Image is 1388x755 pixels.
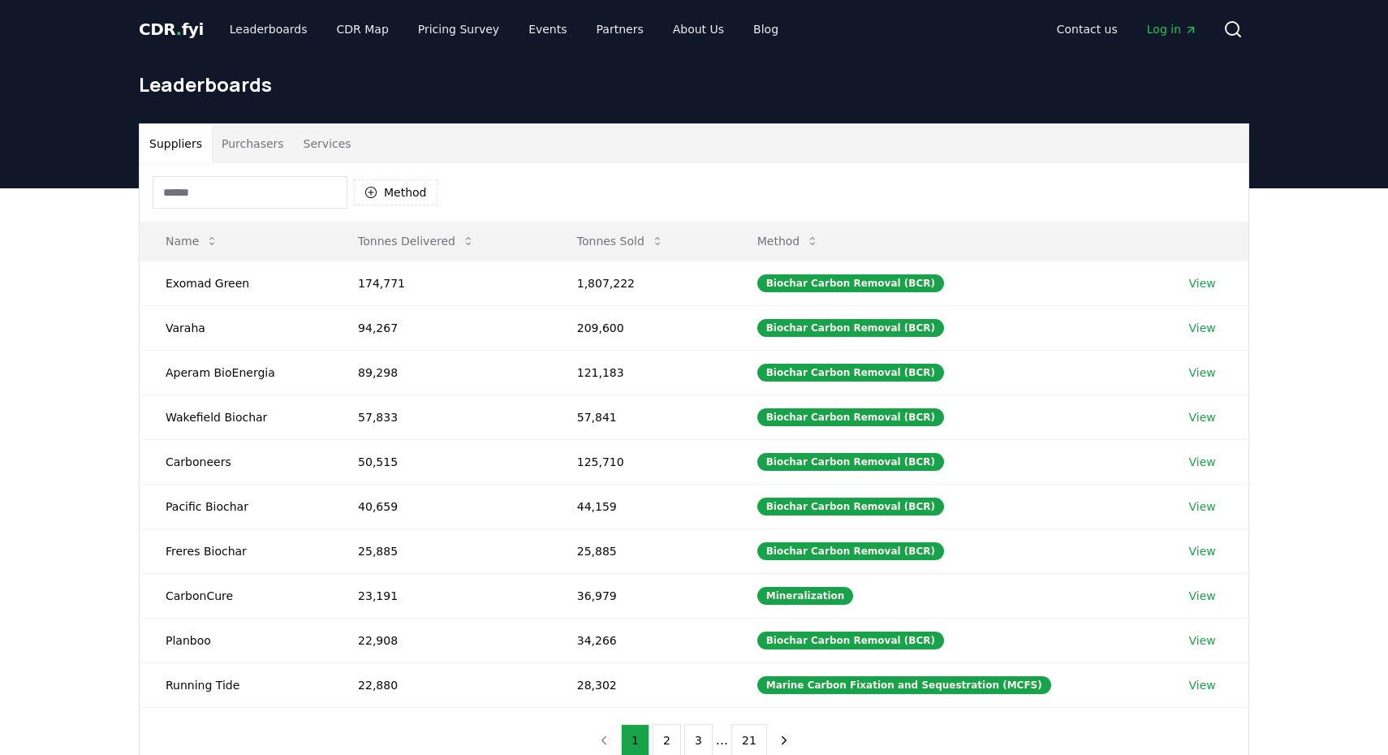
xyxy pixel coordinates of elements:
[324,15,402,44] a: CDR Map
[140,350,332,395] td: Aperam BioEnergia
[757,542,944,560] div: Biochar Carbon Removal (BCR)
[1189,454,1216,470] a: View
[139,71,1249,97] h1: Leaderboards
[1189,320,1216,336] a: View
[294,124,361,163] button: Services
[332,261,551,305] td: 174,771
[551,261,731,305] td: 1,807,222
[332,528,551,573] td: 25,885
[153,225,231,257] button: Name
[757,408,944,426] div: Biochar Carbon Removal (BCR)
[1189,677,1216,693] a: View
[140,618,332,662] td: Planboo
[551,662,731,707] td: 28,302
[1134,15,1210,44] a: Log in
[551,484,731,528] td: 44,159
[744,225,833,257] button: Method
[140,305,332,350] td: Varaha
[140,573,332,618] td: CarbonCure
[212,124,294,163] button: Purchasers
[1044,15,1131,44] a: Contact us
[354,179,438,205] button: Method
[1189,365,1216,381] a: View
[757,498,944,516] div: Biochar Carbon Removal (BCR)
[332,305,551,350] td: 94,267
[140,261,332,305] td: Exomad Green
[551,573,731,618] td: 36,979
[140,484,332,528] td: Pacific Biochar
[551,528,731,573] td: 25,885
[716,731,728,750] li: ...
[1147,21,1197,37] span: Log in
[551,439,731,484] td: 125,710
[139,19,204,39] span: CDR fyi
[584,15,657,44] a: Partners
[515,15,580,44] a: Events
[332,662,551,707] td: 22,880
[551,618,731,662] td: 34,266
[1189,409,1216,425] a: View
[1189,275,1216,291] a: View
[140,528,332,573] td: Freres Biochar
[740,15,791,44] a: Blog
[1189,498,1216,515] a: View
[757,364,944,382] div: Biochar Carbon Removal (BCR)
[1189,632,1216,649] a: View
[757,587,854,605] div: Mineralization
[332,484,551,528] td: 40,659
[345,225,488,257] button: Tonnes Delivered
[140,439,332,484] td: Carboneers
[757,632,944,649] div: Biochar Carbon Removal (BCR)
[757,676,1051,694] div: Marine Carbon Fixation and Sequestration (MCFS)
[217,15,791,44] nav: Main
[140,124,212,163] button: Suppliers
[1044,15,1210,44] nav: Main
[217,15,321,44] a: Leaderboards
[332,573,551,618] td: 23,191
[660,15,737,44] a: About Us
[332,439,551,484] td: 50,515
[405,15,512,44] a: Pricing Survey
[332,618,551,662] td: 22,908
[332,395,551,439] td: 57,833
[140,395,332,439] td: Wakefield Biochar
[757,319,944,337] div: Biochar Carbon Removal (BCR)
[551,305,731,350] td: 209,600
[140,662,332,707] td: Running Tide
[139,18,204,41] a: CDR.fyi
[757,453,944,471] div: Biochar Carbon Removal (BCR)
[551,350,731,395] td: 121,183
[1189,543,1216,559] a: View
[332,350,551,395] td: 89,298
[551,395,731,439] td: 57,841
[1189,588,1216,604] a: View
[176,19,182,39] span: .
[564,225,677,257] button: Tonnes Sold
[757,274,944,292] div: Biochar Carbon Removal (BCR)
